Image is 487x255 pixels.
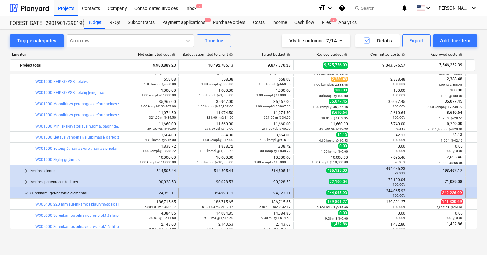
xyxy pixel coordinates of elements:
[282,34,350,47] button: Visible columns:7/14
[239,200,291,209] div: 186,715.65
[393,105,405,108] small: 100.00%
[396,149,405,153] small: 0.00%
[318,4,326,12] i: format_size
[326,190,348,195] span: 244,065.93
[393,116,405,119] small: 100.00%
[326,168,348,173] span: 495,125.00
[20,60,119,70] div: Project total
[181,111,233,120] div: 11,074.50
[353,222,405,231] div: 1,432.86
[455,224,487,255] div: Chat Widget
[141,105,176,108] small: 1.00 kompl @ 35,967.00
[353,111,405,120] div: 8,610.64
[84,16,105,29] div: Budget
[124,169,176,173] div: 514,505.44
[249,16,268,29] a: Costs
[339,4,345,12] i: Knowledge base
[393,183,405,186] small: 100.00%
[291,16,318,29] a: Cash flow
[124,200,176,209] div: 186,715.65
[395,160,405,164] small: 76.95%
[207,227,233,231] small: 2.84 m3 @ 754.80
[239,77,291,86] div: 558.08
[354,5,360,11] span: search
[353,178,405,186] div: 72,100.04
[314,83,348,86] small: 1.00 kompl. @ 2,388.48
[264,227,291,231] small: 2.84 m3 @ 754.80
[35,146,117,151] a: W301000 Betoną lėtinantys/greitinantys priedai
[363,37,392,45] div: Details
[239,99,291,108] div: 35,967.00
[124,133,176,142] div: 3,664.00
[202,205,233,208] small: 5,804.03 m2 @ 32.17
[285,53,290,57] span: help
[124,88,176,97] div: 1,000.00
[402,34,431,47] button: Export
[259,82,291,86] small: 1.00 kompl. @ 558.08
[239,111,291,120] div: 11,074.50
[352,3,396,13] button: Search
[262,127,291,130] small: 291.50 val. @ 40.00
[105,16,124,29] a: RFQs
[289,37,343,45] div: Visible columns : 7/14
[30,177,119,187] div: Mūrinės pertvaros ir šachtos
[411,144,463,153] div: 0.00
[336,132,348,137] span: 42.13
[428,127,463,131] small: 7.00 1, kompl. @ 820.00
[353,60,405,70] div: 9,043,576.57
[142,149,176,153] small: 1.00 kompl @ 1,838.72
[23,167,30,175] span: keyboard_arrow_right
[393,205,405,208] small: 100.00%
[331,222,348,227] span: 1,432.86
[438,83,463,86] small: 1.00 @ 2,388.48
[395,171,405,175] small: 99.91%
[10,52,121,57] div: Line-item
[35,102,187,106] a: W301000 Monolitinės perdangos deformacinės siūlės DEF-1 detalės STRIFF43, STRIFF51
[395,127,405,130] small: 49.23%
[317,206,348,209] small: 5,804.03 m2 @ 24.09
[321,228,348,231] small: 2.84 m3 @ 504.53
[393,82,405,86] small: 100.00%
[181,88,233,97] div: 1,000.00
[396,216,405,220] small: 0.00%
[319,127,348,130] small: 291.50 val. @ 40.00
[427,105,463,109] small: 2.00 kompl @ 17,538.73
[446,110,463,115] span: 8,610.64
[261,216,291,220] small: 9.30 m3 @ 1,514.50
[181,60,233,70] div: 10,492,785.13
[145,205,176,208] small: 5,804.03 m2 @ 32.17
[207,116,233,119] small: 321.00 m @ 34.50
[138,52,176,57] div: Net estimated cost
[10,20,76,27] div: FOREST GATE_ 2901901/2901902/2901903
[181,133,233,142] div: 3,664.00
[393,194,405,197] small: 100.00%
[183,52,233,57] div: Budget submitted to client
[446,77,463,81] span: 2,388.48
[239,122,291,131] div: 11,660.00
[158,16,209,29] div: Payment applications
[259,205,291,208] small: 5,804.03 m2 @ 32.17
[23,189,30,197] span: keyboard_arrow_down
[239,222,291,231] div: 2,143.63
[441,199,463,204] span: 141,330.69
[239,180,291,184] div: 90,028.53
[329,99,348,104] span: 35,077.45
[393,93,405,97] small: 100.00%
[268,16,291,29] a: Income
[470,4,477,12] i: keyboard_arrow_down
[335,16,360,29] a: Analytics
[313,105,348,109] small: 1.00 kompl @ 35,077.45
[205,18,211,22] span: 1
[209,16,249,29] div: Purchase orders
[441,190,463,195] span: 249,226.09
[260,138,291,142] small: 4.00 kompl @ 916.00
[431,52,462,57] div: Approved costs
[228,53,233,57] span: help
[318,16,335,29] div: Files
[353,77,405,86] div: 2,388.48
[441,94,463,98] small: 1.00 @ 100.00
[17,37,56,45] div: Toggle categories
[197,34,231,47] button: Timeline
[441,139,463,142] small: 1.00 1 @ 42.13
